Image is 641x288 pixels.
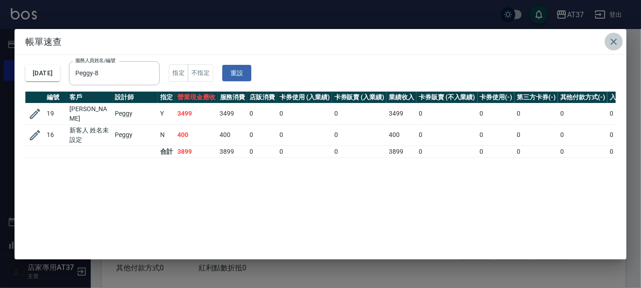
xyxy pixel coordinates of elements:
[188,64,213,82] button: 不指定
[332,103,387,124] td: 0
[387,92,416,103] th: 業績收入
[218,92,248,103] th: 服務消費
[44,92,67,103] th: 編號
[222,65,251,82] button: 重設
[332,146,387,157] td: 0
[67,92,113,103] th: 客戶
[44,124,67,146] td: 16
[478,103,515,124] td: 0
[416,124,477,146] td: 0
[25,65,60,82] button: [DATE]
[478,124,515,146] td: 0
[75,57,115,64] label: 服務人員姓名/編號
[416,146,477,157] td: 0
[158,146,175,157] td: 合計
[44,103,67,124] td: 19
[247,92,277,103] th: 店販消費
[277,124,332,146] td: 0
[175,103,218,124] td: 3499
[218,124,248,146] td: 400
[416,92,477,103] th: 卡券販賣 (不入業績)
[558,146,608,157] td: 0
[514,103,558,124] td: 0
[158,103,175,124] td: Y
[332,92,387,103] th: 卡券販賣 (入業績)
[15,29,626,54] h2: 帳單速查
[514,124,558,146] td: 0
[514,146,558,157] td: 0
[478,92,515,103] th: 卡券使用(-)
[218,146,248,157] td: 3899
[113,124,158,146] td: Peggy
[175,124,218,146] td: 400
[67,124,113,146] td: 新客人 姓名未設定
[478,146,515,157] td: 0
[247,146,277,157] td: 0
[218,103,248,124] td: 3499
[332,124,387,146] td: 0
[387,146,416,157] td: 3899
[277,92,332,103] th: 卡券使用 (入業績)
[67,103,113,124] td: [PERSON_NAME]
[247,124,277,146] td: 0
[416,103,477,124] td: 0
[113,92,158,103] th: 設計師
[558,103,608,124] td: 0
[158,124,175,146] td: N
[387,124,416,146] td: 400
[247,103,277,124] td: 0
[175,92,218,103] th: 營業現金應收
[558,92,608,103] th: 其他付款方式(-)
[158,92,175,103] th: 指定
[175,146,218,157] td: 3899
[514,92,558,103] th: 第三方卡券(-)
[169,64,188,82] button: 指定
[277,146,332,157] td: 0
[113,103,158,124] td: Peggy
[387,103,416,124] td: 3499
[277,103,332,124] td: 0
[558,124,608,146] td: 0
